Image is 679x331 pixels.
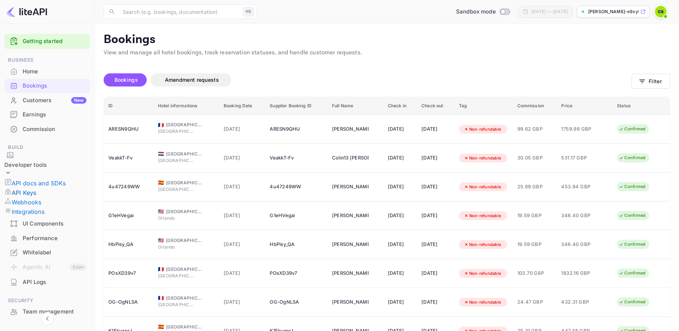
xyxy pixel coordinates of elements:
[517,298,553,306] span: 24.47 GBP
[158,238,164,243] span: United States of America
[23,220,86,228] div: UI Components
[104,73,632,86] div: account-settings tabs
[388,239,413,250] div: [DATE]
[388,210,413,222] div: [DATE]
[41,312,54,325] button: Collapse navigation
[4,207,90,216] a: Integrations
[561,240,598,249] span: 346.40 GBP
[614,182,650,191] div: Confirmed
[158,157,194,164] span: [GEOGRAPHIC_DATA]
[459,298,506,307] div: Non-refundable
[4,79,90,92] a: Bookings
[632,74,670,89] button: Filter
[388,268,413,279] div: [DATE]
[561,125,598,133] span: 1759.98 GBP
[332,152,369,164] div: Colin13 Seaman
[224,298,261,306] span: [DATE]
[166,122,202,128] span: [GEOGRAPHIC_DATA]
[4,65,90,78] a: Home
[158,267,164,272] span: France
[421,123,450,135] div: [DATE]
[328,97,383,115] th: Full Name
[108,152,149,164] div: VeakkT-Fv
[456,8,496,16] span: Sandbox mode
[108,239,149,250] div: HbPisy_QA
[166,151,202,157] span: [GEOGRAPHIC_DATA]
[332,296,369,308] div: Colin Seaman
[4,217,90,231] div: UI Components
[4,34,90,49] div: Getting started
[108,210,149,222] div: G1eHVegai
[332,181,369,193] div: Colin Seaman
[23,37,86,46] a: Getting started
[115,77,138,83] span: Bookings
[588,8,639,15] p: [PERSON_NAME]-e9xyf.nui...
[158,301,194,308] span: [GEOGRAPHIC_DATA]
[4,305,90,319] div: Team management
[561,212,598,220] span: 346.40 GBP
[517,125,553,133] span: 99.62 GBP
[4,231,90,246] div: Performance
[12,188,36,197] p: API Keys
[4,108,90,121] a: Earnings
[166,266,202,273] span: [GEOGRAPHIC_DATA]
[6,6,47,18] img: LiteAPI logo
[459,269,506,278] div: Non-refundable
[561,183,598,191] span: 453.94 GBP
[224,183,261,191] span: [DATE]
[614,153,650,162] div: Confirmed
[23,308,86,316] div: Team management
[4,93,90,107] a: CustomersNew
[517,269,553,277] span: 103.70 GBP
[531,8,568,15] div: [DATE] — [DATE]
[23,82,86,90] div: Bookings
[118,4,240,19] input: Search (e.g. bookings, documentation)
[459,182,506,192] div: Non-refundable
[557,97,613,115] th: Price
[165,77,219,83] span: Amendment requests
[158,123,164,127] span: France
[388,181,413,193] div: [DATE]
[4,246,90,259] a: Whitelabel
[459,154,506,163] div: Non-refundable
[459,125,506,134] div: Non-refundable
[4,79,90,93] div: Bookings
[4,197,90,207] div: Webhooks
[224,154,261,162] span: [DATE]
[4,305,90,318] a: Team management
[154,97,219,115] th: Hotel informations
[104,49,670,57] p: View and manage all hotel bookings, track reservation statuses, and handle customer requests.
[166,208,202,215] span: [GEOGRAPHIC_DATA]
[4,188,90,197] div: API Keys
[166,237,202,244] span: [GEOGRAPHIC_DATA]
[166,324,202,330] span: [GEOGRAPHIC_DATA]
[12,179,66,188] p: API docs and SDKs
[270,239,323,250] div: HbPisy_QA
[4,231,90,245] a: Performance
[12,198,41,207] p: Webhooks
[270,210,323,222] div: G1eHVegai
[23,249,86,257] div: Whitelabel
[517,183,553,191] span: 25.69 GBP
[4,93,90,108] div: CustomersNew
[421,210,450,222] div: [DATE]
[158,244,194,250] span: Orlando
[224,212,261,220] span: [DATE]
[108,296,149,308] div: OG-OgNLSA
[388,123,413,135] div: [DATE]
[71,97,86,104] div: New
[421,181,450,193] div: [DATE]
[23,278,86,286] div: API Logs
[158,128,194,135] span: [GEOGRAPHIC_DATA]
[243,7,254,16] div: ⌘K
[108,268,149,279] div: POsXD39v7
[655,6,667,18] img: Colin Seaman
[4,122,90,136] div: Commission
[517,240,553,249] span: 19.59 GBP
[158,151,164,156] span: Netherlands
[4,178,90,188] div: API docs and SDKs
[421,239,450,250] div: [DATE]
[417,97,454,115] th: Check out
[166,295,202,301] span: [GEOGRAPHIC_DATA]
[4,217,90,230] a: UI Components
